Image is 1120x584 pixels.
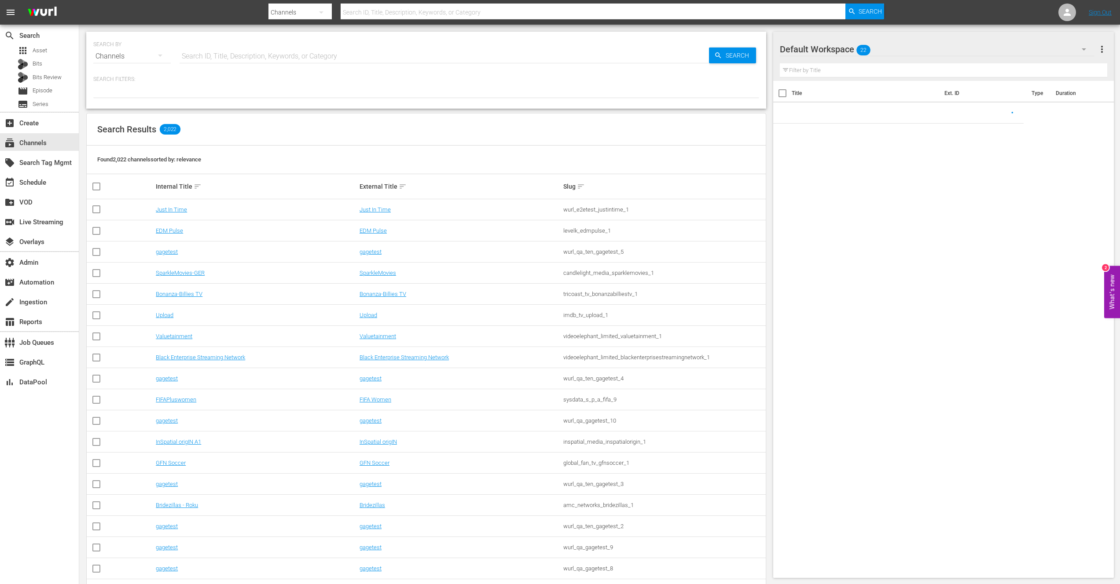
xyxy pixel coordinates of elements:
[4,197,15,208] span: VOD
[780,37,1094,62] div: Default Workspace
[577,182,585,190] span: sort
[156,460,186,466] a: GFN Soccer
[563,181,764,192] div: Slug
[4,277,15,288] span: Automation
[4,177,15,188] span: Schedule
[156,375,178,382] a: gagetest
[360,375,382,382] a: gagetest
[156,565,178,572] a: gagetest
[4,317,15,327] span: Reports
[709,47,756,63] button: Search
[4,337,15,348] span: Job Queues
[563,270,764,276] div: candlelight_media_sparklemovies_1
[360,291,406,297] a: Bonanza-Billies TV
[97,124,156,135] span: Search Results
[156,227,183,234] a: EDM Pulse
[156,312,173,318] a: Upload
[93,76,759,83] p: Search Filters:
[4,237,15,247] span: Overlays
[399,182,407,190] span: sort
[563,481,764,487] div: wurl_qa_ten_gagetest_3
[4,357,15,368] span: GraphQL
[4,217,15,227] span: Live Streaming
[160,124,180,135] span: 2,022
[33,59,42,68] span: Bits
[563,206,764,213] div: wurl_e2etest_justintime_1
[1050,81,1103,106] th: Duration
[360,354,449,361] a: Black Enterprise Streaming Network
[4,297,15,307] span: Ingestion
[156,396,196,403] a: FIFAPluswomen
[360,417,382,424] a: gagetest
[360,270,396,276] a: SparkleMovies
[156,417,178,424] a: gagetest
[33,46,47,55] span: Asset
[360,544,382,551] a: gagetest
[4,118,15,128] span: Create
[156,354,245,361] a: Black Enterprise Streaming Network
[156,502,198,508] a: Bridezillas - Roku
[156,206,187,213] a: Just In Time
[4,377,15,387] span: DataPool
[18,86,28,96] span: Episode
[156,181,357,192] div: Internal Title
[360,396,391,403] a: FIFA Women
[360,460,389,466] a: GFN Soccer
[156,333,192,339] a: Valuetainment
[360,481,382,487] a: gagetest
[360,312,377,318] a: Upload
[563,312,764,318] div: imdb_tv_upload_1
[360,206,391,213] a: Just In Time
[563,248,764,255] div: wurl_qa_ten_gagetest_5
[360,227,387,234] a: EDM Pulse
[93,44,171,69] div: Channels
[360,438,397,445] a: InSpatial origIN
[33,86,52,95] span: Episode
[360,502,385,508] a: Bridezillas
[21,2,63,23] img: ans4CAIJ8jUAAAAAAAAAAAAAAAAAAAAAAAAgQb4GAAAAAAAAAAAAAAAAAAAAAAAAJMjXAAAAAAAAAAAAAAAAAAAAAAAAgAT5G...
[33,73,62,82] span: Bits Review
[1089,9,1112,16] a: Sign Out
[563,565,764,572] div: wurl_qa_gagetest_8
[18,45,28,56] span: Asset
[156,291,202,297] a: Bonanza-Billies TV
[5,7,16,18] span: menu
[1026,81,1050,106] th: Type
[859,4,882,19] span: Search
[360,565,382,572] a: gagetest
[4,257,15,268] span: Admin
[360,333,396,339] a: Valuetainment
[563,375,764,382] div: wurl_qa_ten_gagetest_4
[939,81,1026,106] th: Ext. ID
[563,417,764,424] div: wurl_qa_gagetest_10
[4,30,15,41] span: Search
[563,227,764,234] div: levelk_edmpulse_1
[156,481,178,487] a: gagetest
[563,396,764,403] div: sysdata_s_p_a_fifa_9
[194,182,202,190] span: sort
[360,181,561,192] div: External Title
[563,544,764,551] div: wurl_qa_gagetest_9
[18,99,28,109] span: Series
[845,4,884,19] button: Search
[156,248,178,255] a: gagetest
[563,523,764,529] div: wurl_qa_ten_gagetest_2
[1097,44,1107,55] span: more_vert
[18,59,28,69] div: Bits
[563,333,764,339] div: videoelephant_limited_valuetainment_1
[33,100,48,109] span: Series
[563,354,764,361] div: videoelephant_limited_blackenterprisestreamingnetwork_1
[4,138,15,148] span: Channels
[563,438,764,445] div: inspatial_media_inspatialorigin_1
[156,438,201,445] a: InSpatial origIN A1
[1097,39,1107,60] button: more_vert
[18,72,28,83] div: Bits Review
[792,81,940,106] th: Title
[4,157,15,168] span: Search Tag Mgmt
[563,291,764,297] div: tricoast_tv_bonanzabilliestv_1
[563,460,764,466] div: global_fan_tv_gfnsoccer_1
[563,502,764,508] div: amc_networks_bridezillas_1
[722,47,756,63] span: Search
[856,41,870,59] span: 22
[156,544,178,551] a: gagetest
